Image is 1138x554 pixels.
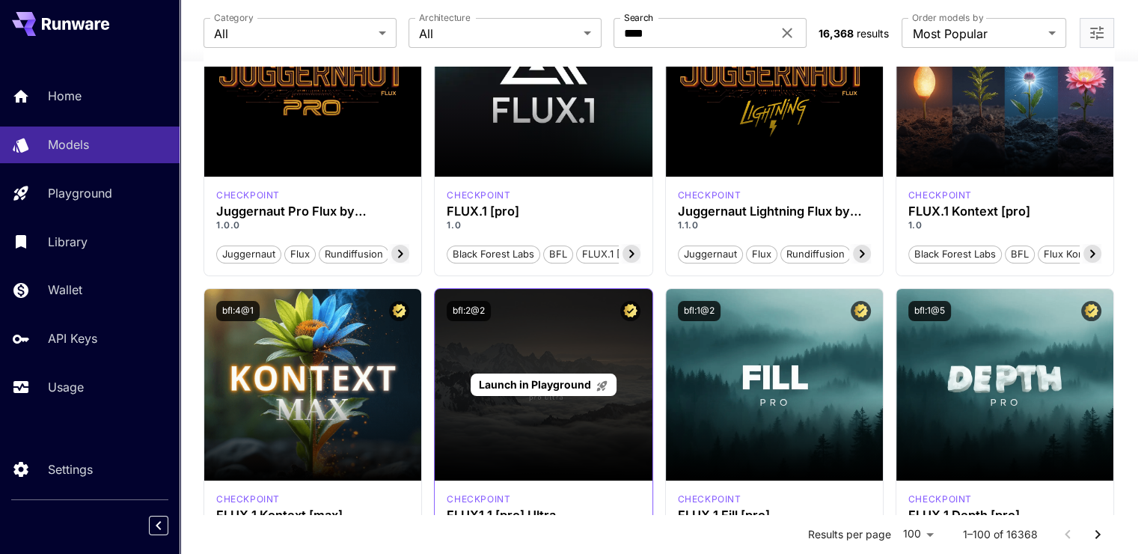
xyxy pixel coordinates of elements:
[908,189,972,202] p: checkpoint
[678,493,741,506] div: fluxpro
[577,247,645,262] span: FLUX.1 [pro]
[543,244,573,264] button: BFL
[912,25,1042,43] span: Most Popular
[808,527,891,542] p: Results per page
[284,244,316,264] button: flux
[319,244,389,264] button: rundiffusion
[624,11,653,24] label: Search
[780,244,851,264] button: rundiffusion
[216,508,409,523] h3: FLUX.1 Kontext [max]
[447,247,539,262] span: Black Forest Labs
[214,25,373,43] span: All
[1006,247,1034,262] span: BFL
[216,493,280,506] div: FLUX.1 Kontext [max]
[48,378,84,396] p: Usage
[48,329,97,347] p: API Keys
[319,247,388,262] span: rundiffusion
[48,87,82,105] p: Home
[576,244,646,264] button: FLUX.1 [pro]
[216,219,409,232] p: 1.0.0
[544,247,572,262] span: BFL
[214,11,254,24] label: Category
[149,516,168,535] button: Collapse sidebar
[389,301,409,321] button: Certified Model – Vetted for best performance and includes a commercial license.
[747,247,777,262] span: flux
[216,189,280,202] div: FLUX.1 D
[897,523,939,545] div: 100
[471,374,617,397] a: Launch in Playground
[447,204,640,219] h3: FLUX.1 [pro]
[447,493,510,506] p: checkpoint
[819,27,854,40] span: 16,368
[1081,301,1101,321] button: Certified Model – Vetted for best performance and includes a commercial license.
[419,25,578,43] span: All
[678,204,871,219] h3: Juggernaut Lightning Flux by RunDiffusion
[1083,520,1113,550] button: Go to next page
[857,27,889,40] span: results
[447,493,510,506] div: fluxultra
[217,247,281,262] span: juggernaut
[908,301,951,321] button: bfl:1@5
[908,219,1101,232] p: 1.0
[1038,247,1107,262] span: Flux Kontext
[678,219,871,232] p: 1.1.0
[908,493,972,506] div: fluxpro
[963,527,1038,542] p: 1–100 of 16368
[620,301,640,321] button: Certified Model – Vetted for best performance and includes a commercial license.
[851,301,871,321] button: Certified Model – Vetted for best performance and includes a commercial license.
[216,493,280,506] p: checkpoint
[447,244,540,264] button: Black Forest Labs
[48,184,112,202] p: Playground
[746,244,777,264] button: flux
[447,189,510,202] p: checkpoint
[216,244,281,264] button: juggernaut
[908,244,1002,264] button: Black Forest Labs
[912,11,983,24] label: Order models by
[447,508,640,523] h3: FLUX1.1 [pro] Ultra
[447,189,510,202] div: fluxpro
[1088,24,1106,43] button: Open more filters
[447,301,491,321] button: bfl:2@2
[1005,244,1035,264] button: BFL
[216,189,280,202] p: checkpoint
[48,281,82,299] p: Wallet
[447,219,640,232] p: 1.0
[160,512,180,539] div: Collapse sidebar
[908,204,1101,219] h3: FLUX.1 Kontext [pro]
[678,189,741,202] p: checkpoint
[678,493,741,506] p: checkpoint
[908,508,1101,523] h3: FLUX.1 Depth [pro]
[1038,244,1107,264] button: Flux Kontext
[216,301,260,321] button: bfl:4@1
[781,247,850,262] span: rundiffusion
[679,247,742,262] span: juggernaut
[908,493,972,506] p: checkpoint
[678,189,741,202] div: FLUX.1 D
[419,11,470,24] label: Architecture
[678,508,871,523] h3: FLUX.1 Fill [pro]
[48,233,88,251] p: Library
[48,460,93,478] p: Settings
[216,204,409,219] h3: Juggernaut Pro Flux by RunDiffusion
[479,378,591,391] span: Launch in Playground
[48,136,89,153] p: Models
[678,301,721,321] button: bfl:1@2
[678,244,743,264] button: juggernaut
[908,189,972,202] div: FLUX.1 Kontext [pro]
[285,247,315,262] span: flux
[909,247,1001,262] span: Black Forest Labs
